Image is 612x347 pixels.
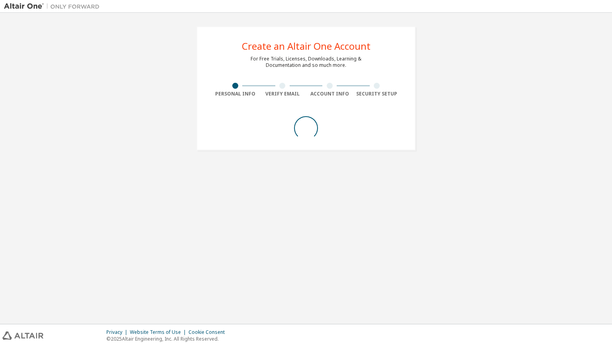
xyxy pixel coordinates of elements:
div: Privacy [106,329,130,335]
div: Website Terms of Use [130,329,188,335]
p: © 2025 Altair Engineering, Inc. All Rights Reserved. [106,335,229,342]
img: altair_logo.svg [2,331,43,340]
img: Altair One [4,2,104,10]
div: Verify Email [259,91,306,97]
div: Cookie Consent [188,329,229,335]
div: Account Info [306,91,353,97]
div: Create an Altair One Account [242,41,371,51]
div: For Free Trials, Licenses, Downloads, Learning & Documentation and so much more. [251,56,361,68]
div: Personal Info [212,91,259,97]
div: Security Setup [353,91,401,97]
